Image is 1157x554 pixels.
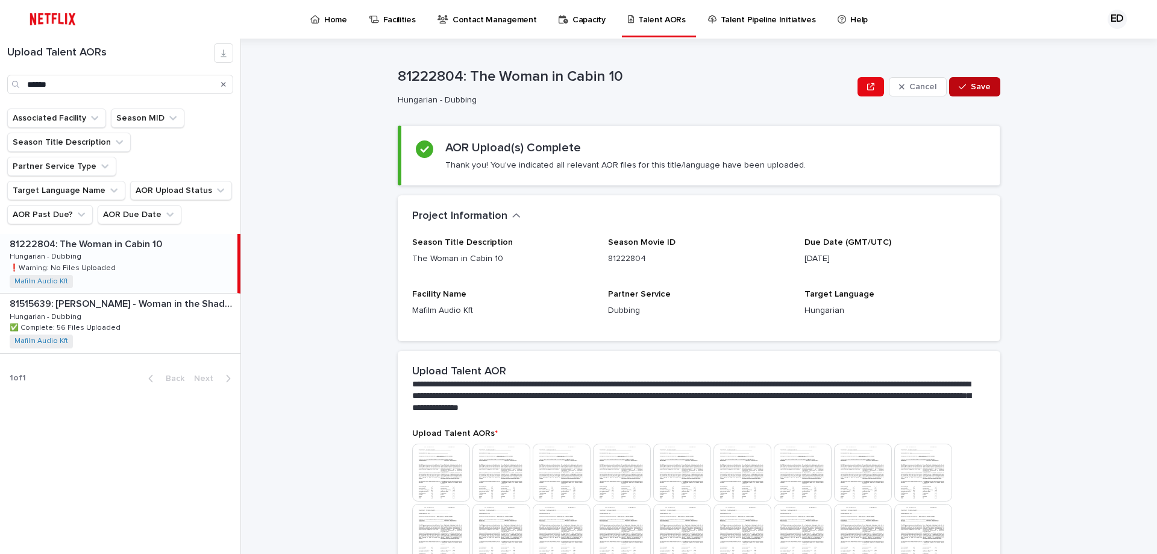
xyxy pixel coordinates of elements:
button: Next [189,373,240,384]
button: Cancel [889,77,947,96]
span: Season Title Description [412,238,513,247]
button: Project Information [412,210,521,223]
p: [DATE] [804,253,986,265]
span: Target Language [804,290,874,298]
p: Dubbing [608,304,789,317]
span: Due Date (GMT/UTC) [804,238,891,247]
p: The Woman in Cabin 10 [412,253,594,265]
span: Facility Name [412,290,466,298]
p: Hungarian - Dubbing [398,95,848,105]
a: Mafilm Audio Kft [14,337,68,345]
button: Target Language Name [7,181,125,200]
img: ifQbXi3ZQGMSEF7WDB7W [24,7,81,31]
p: Hungarian - Dubbing [10,250,84,261]
p: 81222804: The Woman in Cabin 10 [398,68,853,86]
p: Hungarian - Dubbing [10,310,84,321]
button: AOR Upload Status [130,181,232,200]
span: Next [194,374,221,383]
button: Save [949,77,1000,96]
button: Season Title Description [7,133,131,152]
button: Associated Facility [7,109,106,128]
p: Mafilm Audio Kft [412,304,594,317]
button: Season MID [111,109,184,128]
h2: Upload Talent AOR [412,365,506,379]
p: Hungarian [804,304,986,317]
button: AOR Due Date [98,205,181,224]
h2: Project Information [412,210,507,223]
p: ✅ Complete: 56 Files Uploaded [10,321,123,332]
span: Save [971,83,991,91]
span: Cancel [909,83,936,91]
span: Season Movie ID [608,238,676,247]
p: Thank you! You've indicated all relevant AOR files for this title/language have been uploaded. [445,160,806,171]
h2: AOR Upload(s) Complete [445,140,581,155]
a: Mafilm Audio Kft [14,277,68,286]
button: AOR Past Due? [7,205,93,224]
div: ED [1108,10,1127,29]
button: Partner Service Type [7,157,116,176]
h1: Upload Talent AORs [7,46,214,60]
span: Back [158,374,184,383]
input: Search [7,75,233,94]
p: 81222804: The Woman in Cabin 10 [10,236,165,250]
span: Upload Talent AORs [412,429,498,438]
button: Back [139,373,189,384]
p: ❗️Warning: No Files Uploaded [10,262,118,272]
p: 81222804 [608,253,789,265]
p: 81515639: [PERSON_NAME] - Woman in the Shadows: Season 1 [10,296,238,310]
span: Partner Service [608,290,671,298]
